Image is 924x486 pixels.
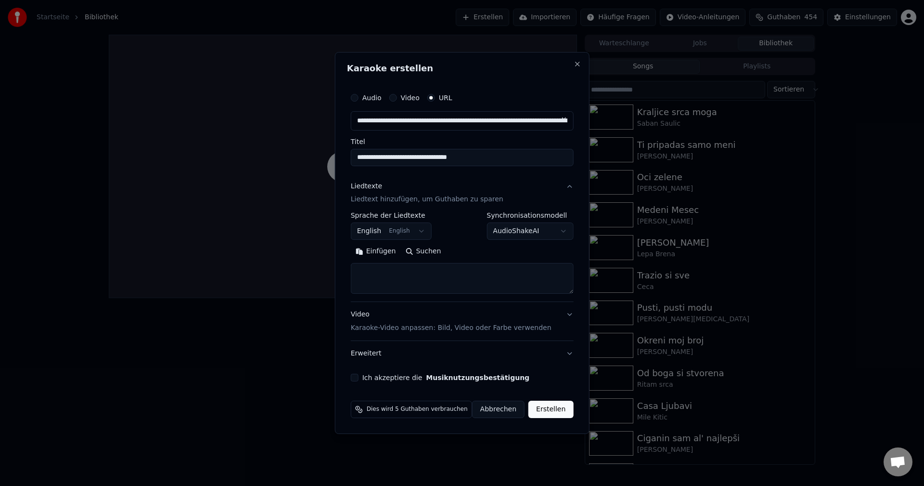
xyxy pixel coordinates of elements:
button: LiedtexteLiedtext hinzufügen, um Guthaben zu sparen [351,174,574,212]
button: Abbrechen [472,401,525,418]
label: Synchronisationsmodell [487,212,573,219]
div: Video [351,310,552,333]
h2: Karaoke erstellen [347,64,577,73]
span: Dies wird 5 Guthaben verbrauchen [367,406,468,413]
label: Sprache der Liedtexte [351,212,432,219]
button: Einfügen [351,244,401,260]
label: Ich akzeptiere die [362,374,529,381]
label: URL [439,94,452,101]
label: Video [400,94,419,101]
p: Liedtext hinzufügen, um Guthaben zu sparen [351,195,503,205]
button: Suchen [400,244,446,260]
button: Erweitert [351,341,574,366]
label: Titel [351,138,574,145]
label: Audio [362,94,382,101]
button: VideoKaraoke-Video anpassen: Bild, Video oder Farbe verwenden [351,302,574,341]
button: Ich akzeptiere die [426,374,529,381]
p: Karaoke-Video anpassen: Bild, Video oder Farbe verwenden [351,323,552,333]
button: Erstellen [528,401,573,418]
div: LiedtexteLiedtext hinzufügen, um Guthaben zu sparen [351,212,574,302]
div: Liedtexte [351,182,382,191]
